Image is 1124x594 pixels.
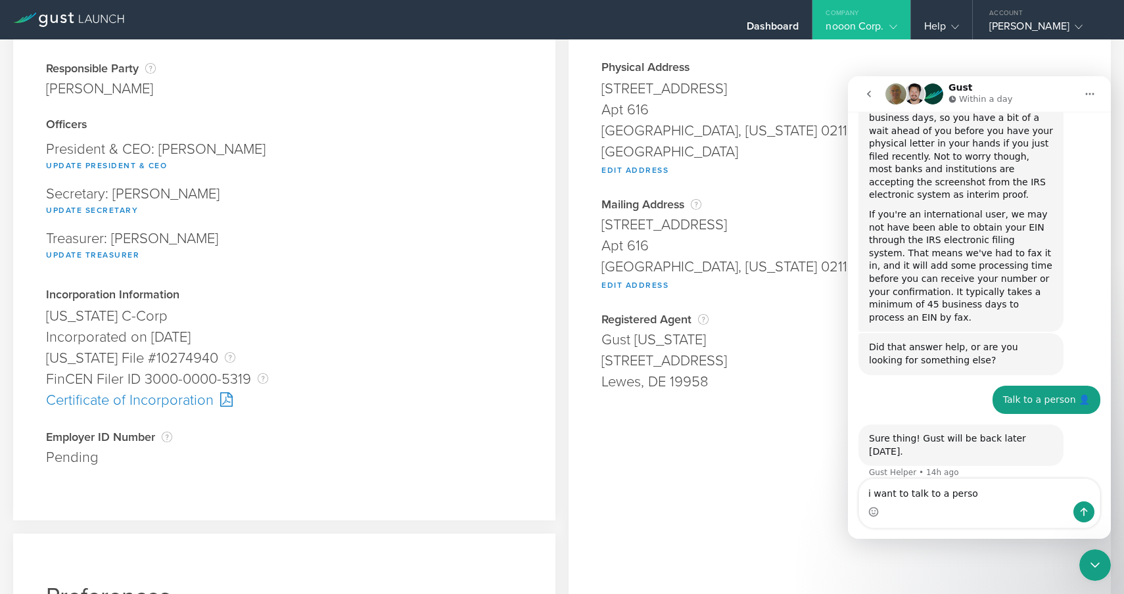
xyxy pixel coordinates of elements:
button: Update Secretary [46,202,138,218]
div: Talk to a person 👤 [145,309,252,338]
div: [STREET_ADDRESS] [601,350,1078,371]
div: Nooah says… [11,309,252,349]
div: Mailing Address [601,198,1078,211]
div: Sure thing! Gust will be back later [DATE].Gust Helper • 14h ago [11,348,216,390]
div: Gust Helper says… [11,257,252,309]
div: FinCEN Filer ID 3000-0000-5319 [46,369,523,390]
div: Did that answer help, or are you looking for something else? [11,257,216,298]
div: Gust Helper says… [11,348,252,419]
div: [GEOGRAPHIC_DATA], [US_STATE] 02119 [601,256,1078,277]
div: Gust Helper • 14h ago [21,392,111,400]
div: Certificate of Incorporation [46,390,523,411]
div: Help [924,20,959,39]
div: [US_STATE] File #10274940 [46,348,523,369]
div: Treasurer: [PERSON_NAME] [46,225,523,269]
iframe: Intercom live chat [1079,549,1111,581]
button: Edit Address [601,162,668,178]
div: Lately the IRS turnaround is about 45 business days, so you have a bit of a wait ahead of you bef... [21,22,205,126]
div: [GEOGRAPHIC_DATA] [601,141,1078,162]
div: Incorporation Information [46,289,523,302]
button: Update President & CEO [46,158,167,173]
button: Emoji picker [20,430,31,441]
div: [US_STATE] C-Corp [46,306,523,327]
button: Edit Address [601,277,668,293]
div: Physical Address [601,62,1078,75]
div: If you're an international user, we may not have been able to obtain your EIN through the IRS ele... [21,132,205,248]
div: Talk to a person 👤 [155,317,242,331]
div: Dashboard [747,20,799,39]
div: Responsible Party [46,62,156,75]
div: nooon Corp. [826,20,897,39]
button: Send a message… [225,425,246,446]
div: Lewes, DE 19958 [601,371,1078,392]
div: Did that answer help, or are you looking for something else? [21,265,205,290]
div: Officers [46,119,523,132]
iframe: Intercom live chat [848,76,1111,539]
div: Registered Agent [601,313,1078,326]
button: Update Treasurer [46,247,139,263]
div: Gust [US_STATE] [601,329,1078,350]
div: [STREET_ADDRESS] [601,214,1078,235]
div: President & CEO: [PERSON_NAME] [46,135,523,180]
div: [GEOGRAPHIC_DATA], [US_STATE] 02119 [601,120,1078,141]
div: [PERSON_NAME] [46,78,156,99]
div: Apt 616 [601,235,1078,256]
div: Pending [46,447,523,468]
div: [PERSON_NAME] [989,20,1101,39]
textarea: Message… [11,403,252,425]
div: Apt 616 [601,99,1078,120]
div: Incorporated on [DATE] [46,327,523,348]
div: Secretary: [PERSON_NAME] [46,180,523,225]
div: Sure thing! Gust will be back later [DATE]. [21,356,205,382]
div: [STREET_ADDRESS] [601,78,1078,99]
div: Employer ID Number [46,430,523,444]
